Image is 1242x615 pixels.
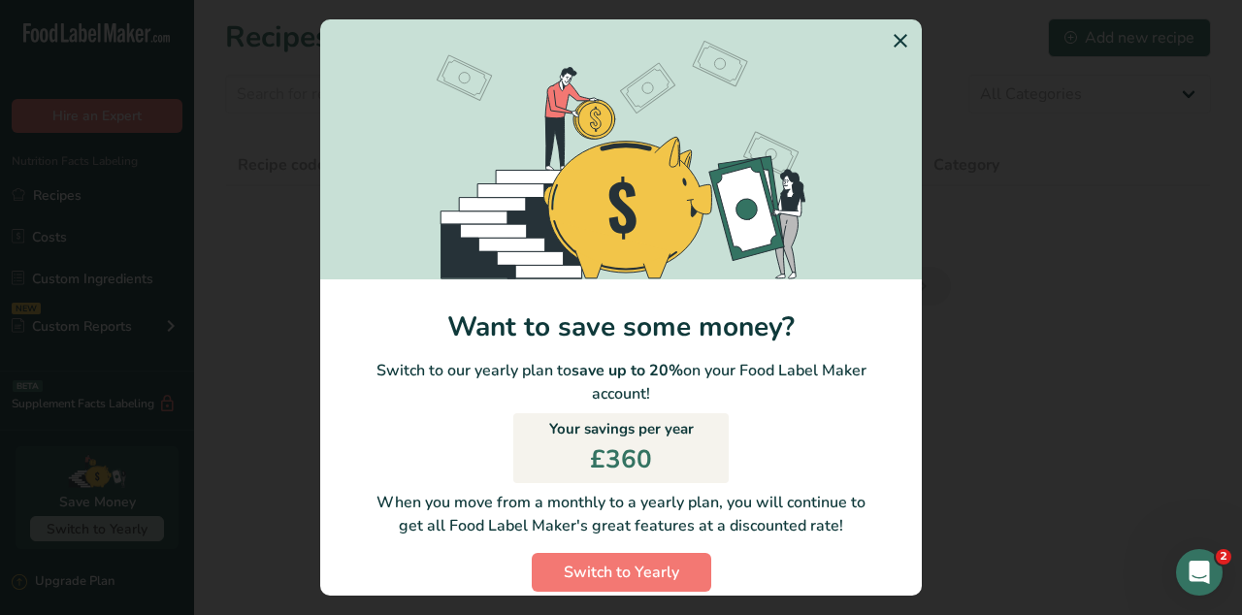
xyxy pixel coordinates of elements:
[336,491,906,537] p: When you move from a monthly to a yearly plan, you will continue to get all Food Label Maker's gr...
[320,359,922,405] p: Switch to our yearly plan to on your Food Label Maker account!
[572,360,683,381] b: save up to 20%
[549,418,694,440] p: Your savings per year
[1216,549,1231,565] span: 2
[320,310,922,343] h1: Want to save some money?
[532,553,711,592] button: Switch to Yearly
[590,440,652,478] p: £360
[1176,549,1223,596] iframe: Intercom live chat
[564,561,679,584] span: Switch to Yearly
